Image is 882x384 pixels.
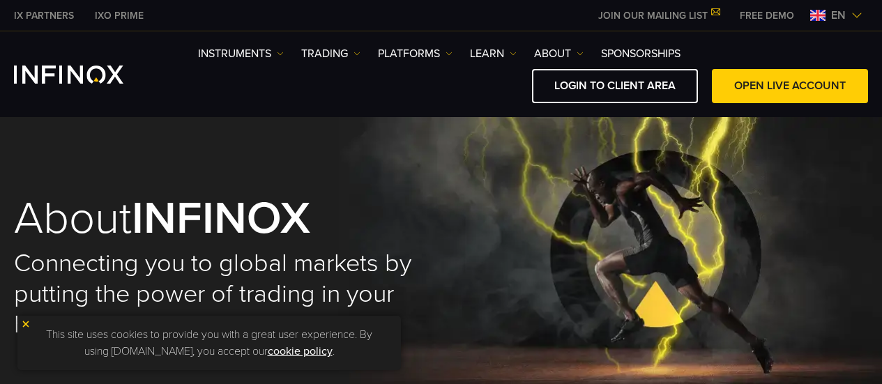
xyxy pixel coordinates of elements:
a: ABOUT [534,45,584,62]
a: JOIN OUR MAILING LIST [588,10,729,22]
a: Instruments [198,45,284,62]
a: LOGIN TO CLIENT AREA [532,69,698,103]
a: cookie policy [268,344,333,358]
a: TRADING [301,45,360,62]
a: INFINOX [84,8,154,23]
a: OPEN LIVE ACCOUNT [712,69,868,103]
a: Learn [470,45,517,62]
a: SPONSORSHIPS [601,45,680,62]
strong: INFINOX [132,191,310,246]
img: yellow close icon [21,319,31,329]
span: en [826,7,851,24]
h1: About [14,196,441,241]
a: INFINOX Logo [14,66,156,84]
p: This site uses cookies to provide you with a great user experience. By using [DOMAIN_NAME], you a... [24,323,394,363]
a: INFINOX [3,8,84,23]
a: PLATFORMS [378,45,453,62]
h2: Connecting you to global markets by putting the power of trading in your hands. [14,248,441,340]
a: INFINOX MENU [729,8,805,23]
